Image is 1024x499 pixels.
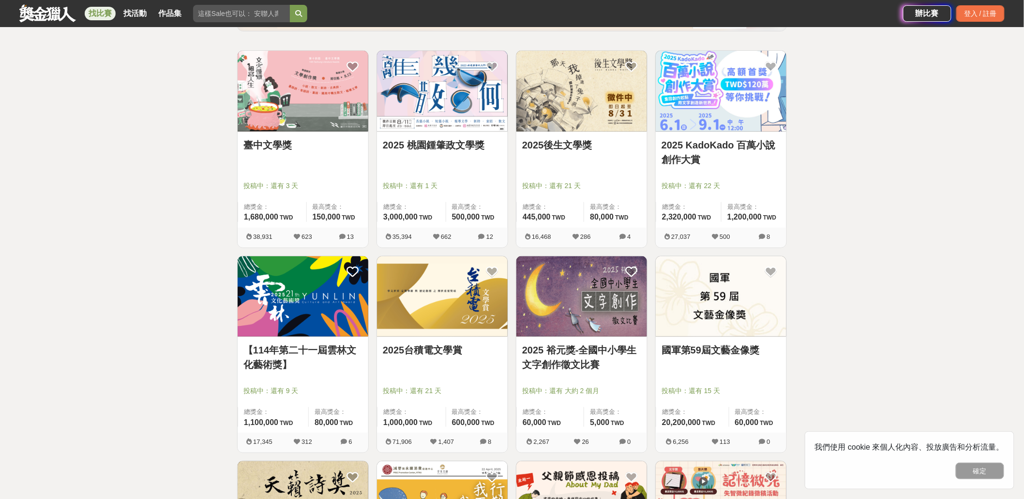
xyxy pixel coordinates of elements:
img: Cover Image [377,256,508,337]
a: 找比賽 [85,7,116,20]
span: 我們使用 cookie 來個人化內容、投放廣告和分析流量。 [815,443,1004,451]
span: 總獎金： [383,407,440,417]
span: 60,000 [735,418,759,426]
a: 2025 KadoKado 百萬小說創作大賞 [662,138,781,167]
span: 總獎金： [244,407,302,417]
span: 662 [441,233,452,240]
span: 71,906 [392,438,412,445]
span: 1,100,000 [244,418,278,426]
span: TWD [548,420,561,426]
span: 最高獎金： [735,407,781,417]
span: TWD [615,214,628,221]
span: 0 [767,438,770,445]
a: Cover Image [377,256,508,338]
span: 投稿中：還有 大約 2 個月 [522,386,641,396]
a: Cover Image [656,256,786,338]
span: 623 [301,233,312,240]
span: TWD [698,214,711,221]
span: 總獎金： [383,202,440,212]
img: Cover Image [656,51,786,132]
span: 2,320,000 [662,213,696,221]
span: 1,680,000 [244,213,278,221]
span: TWD [702,420,715,426]
span: 27,037 [671,233,691,240]
span: 6,256 [673,438,689,445]
span: 投稿中：還有 22 天 [662,181,781,191]
a: 找活動 [120,7,151,20]
span: 1,200,000 [727,213,762,221]
span: 80,000 [315,418,338,426]
span: TWD [552,214,565,221]
span: 35,394 [392,233,412,240]
a: 2025 桃園鍾肇政文學獎 [383,138,502,152]
span: TWD [482,214,495,221]
a: 臺中文學獎 [243,138,362,152]
span: 5,000 [590,418,609,426]
span: 總獎金： [523,202,578,212]
span: 16,468 [532,233,551,240]
span: 0 [627,438,631,445]
span: 150,000 [313,213,341,221]
span: 6 [348,438,352,445]
span: 445,000 [523,213,551,221]
span: 最高獎金： [315,407,362,417]
a: 國軍第59屆文藝金像獎 [662,343,781,357]
span: 38,931 [253,233,272,240]
div: 登入 / 註冊 [956,5,1005,22]
input: 這樣Sale也可以： 安聯人壽創意銷售法募集 [193,5,290,22]
span: TWD [611,420,624,426]
span: 最高獎金： [590,202,641,212]
a: Cover Image [516,256,647,338]
span: 最高獎金： [727,202,781,212]
span: 113 [720,438,730,445]
span: TWD [342,214,355,221]
a: 2025台積電文學賞 [383,343,502,357]
span: 20,200,000 [662,418,701,426]
span: 最高獎金： [452,407,502,417]
img: Cover Image [238,256,368,337]
a: 【114年第二十一屆雲林文化藝術獎】 [243,343,362,372]
img: Cover Image [656,256,786,337]
span: TWD [763,214,776,221]
span: 1,407 [438,438,454,445]
button: 確定 [956,463,1004,479]
span: 3,000,000 [383,213,418,221]
span: 80,000 [590,213,614,221]
span: 投稿中：還有 21 天 [522,181,641,191]
img: Cover Image [516,51,647,132]
span: 投稿中：還有 21 天 [383,386,502,396]
span: 8 [767,233,770,240]
span: 2,267 [534,438,550,445]
span: 17,345 [253,438,272,445]
span: 投稿中：還有 9 天 [243,386,362,396]
span: TWD [760,420,773,426]
span: 12 [486,233,493,240]
span: 600,000 [452,418,480,426]
span: TWD [419,420,432,426]
a: 辦比賽 [903,5,951,22]
span: 13 [347,233,354,240]
span: TWD [280,420,293,426]
span: 總獎金： [662,202,715,212]
span: TWD [482,420,495,426]
span: 最高獎金： [452,202,502,212]
a: 作品集 [154,7,185,20]
a: 2025 裕元獎-全國中小學生文字創作徵文比賽 [522,343,641,372]
span: 總獎金： [523,407,578,417]
span: 總獎金： [662,407,723,417]
img: Cover Image [377,51,508,132]
span: TWD [280,214,293,221]
span: 1,000,000 [383,418,418,426]
a: 2025後生文學獎 [522,138,641,152]
span: TWD [340,420,353,426]
span: 60,000 [523,418,546,426]
span: 8 [488,438,491,445]
img: Cover Image [238,51,368,132]
span: 500 [720,233,730,240]
span: 投稿中：還有 1 天 [383,181,502,191]
span: 286 [580,233,591,240]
